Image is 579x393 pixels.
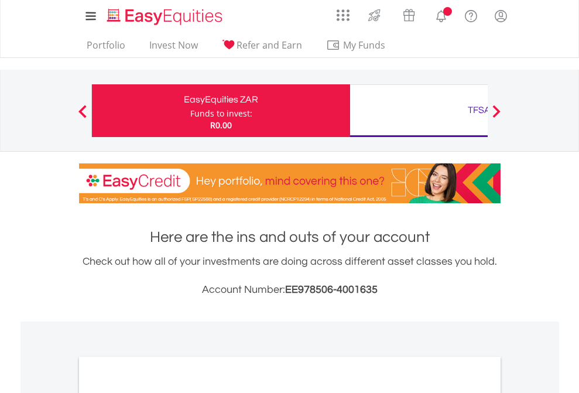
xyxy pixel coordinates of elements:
img: thrive-v2.svg [365,6,384,25]
span: EE978506-4001635 [285,284,378,295]
a: My Profile [486,3,516,29]
img: vouchers-v2.svg [399,6,419,25]
img: EasyEquities_Logo.png [105,7,227,26]
span: My Funds [326,37,403,53]
img: EasyCredit Promotion Banner [79,163,501,203]
h3: Account Number: [79,282,501,298]
a: Vouchers [392,3,426,25]
div: Check out how all of your investments are doing across different asset classes you hold. [79,254,501,298]
a: Home page [102,3,227,26]
div: Funds to invest: [190,108,252,119]
button: Previous [71,111,94,122]
h1: Here are the ins and outs of your account [79,227,501,248]
div: EasyEquities ZAR [99,91,343,108]
a: Notifications [426,3,456,26]
img: grid-menu-icon.svg [337,9,350,22]
a: FAQ's and Support [456,3,486,26]
button: Next [485,111,508,122]
span: Refer and Earn [237,39,302,52]
span: R0.00 [210,119,232,131]
a: Portfolio [82,39,130,57]
a: Invest Now [145,39,203,57]
a: Refer and Earn [217,39,307,57]
a: AppsGrid [329,3,357,22]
